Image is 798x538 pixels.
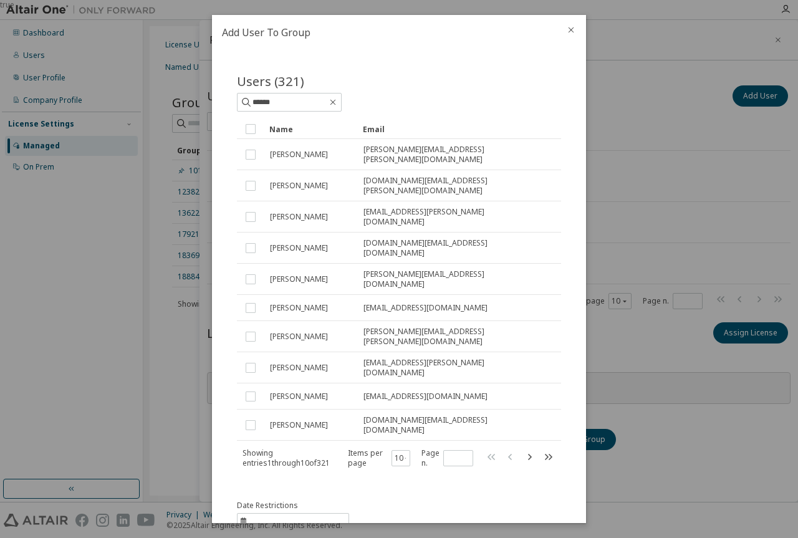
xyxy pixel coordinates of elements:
[395,453,407,463] button: 10
[363,145,539,165] span: [PERSON_NAME][EMAIL_ADDRESS][PERSON_NAME][DOMAIN_NAME]
[270,274,328,284] span: [PERSON_NAME]
[363,358,539,378] span: [EMAIL_ADDRESS][PERSON_NAME][DOMAIN_NAME]
[243,448,330,468] span: Showing entries 1 through 10 of 321
[270,391,328,401] span: [PERSON_NAME]
[363,269,539,289] span: [PERSON_NAME][EMAIL_ADDRESS][DOMAIN_NAME]
[363,391,488,401] span: [EMAIL_ADDRESS][DOMAIN_NAME]
[269,119,353,139] div: Name
[270,243,328,253] span: [PERSON_NAME]
[270,181,328,191] span: [PERSON_NAME]
[237,72,304,90] span: Users (321)
[270,212,328,222] span: [PERSON_NAME]
[270,303,328,313] span: [PERSON_NAME]
[270,363,328,373] span: [PERSON_NAME]
[363,119,540,139] div: Email
[212,15,556,50] h2: Add User To Group
[421,448,473,468] span: Page n.
[363,238,539,258] span: [DOMAIN_NAME][EMAIL_ADDRESS][DOMAIN_NAME]
[363,176,539,196] span: [DOMAIN_NAME][EMAIL_ADDRESS][PERSON_NAME][DOMAIN_NAME]
[237,501,349,528] button: information
[270,332,328,342] span: [PERSON_NAME]
[566,25,576,35] button: close
[363,207,539,227] span: [EMAIL_ADDRESS][PERSON_NAME][DOMAIN_NAME]
[363,415,539,435] span: [DOMAIN_NAME][EMAIL_ADDRESS][DOMAIN_NAME]
[363,303,488,313] span: [EMAIL_ADDRESS][DOMAIN_NAME]
[237,501,298,511] span: Date Restrictions
[348,448,410,468] span: Items per page
[270,420,328,430] span: [PERSON_NAME]
[270,150,328,160] span: [PERSON_NAME]
[363,327,539,347] span: [PERSON_NAME][EMAIL_ADDRESS][PERSON_NAME][DOMAIN_NAME]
